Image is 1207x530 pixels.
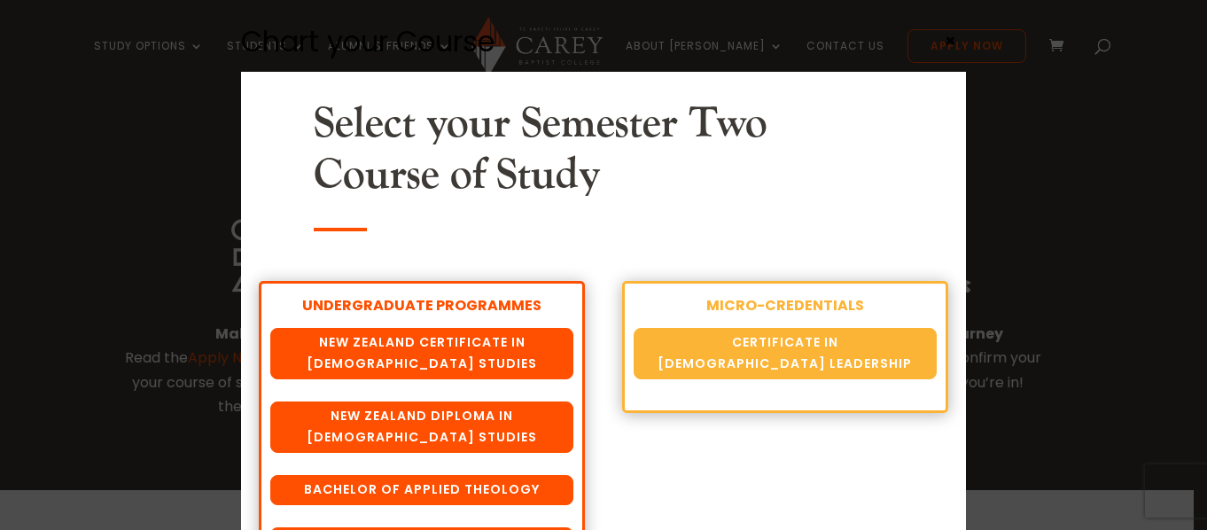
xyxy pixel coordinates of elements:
div: Chart your Course [241,26,965,58]
a: New Zealand Diploma in [DEMOGRAPHIC_DATA] Studies [270,401,572,453]
a: New Zealand Certificate in [DEMOGRAPHIC_DATA] Studies [270,328,572,379]
a: Certificate in [DEMOGRAPHIC_DATA] Leadership [634,328,936,379]
div: UNDERGRADUATE PROGRAMMES [270,294,572,316]
h2: Select your Semester Two Course of Study [314,98,893,209]
button: Close [942,32,960,48]
a: Bachelor of Applied Theology [270,475,572,505]
div: MICRO-CREDENTIALS [634,294,936,316]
